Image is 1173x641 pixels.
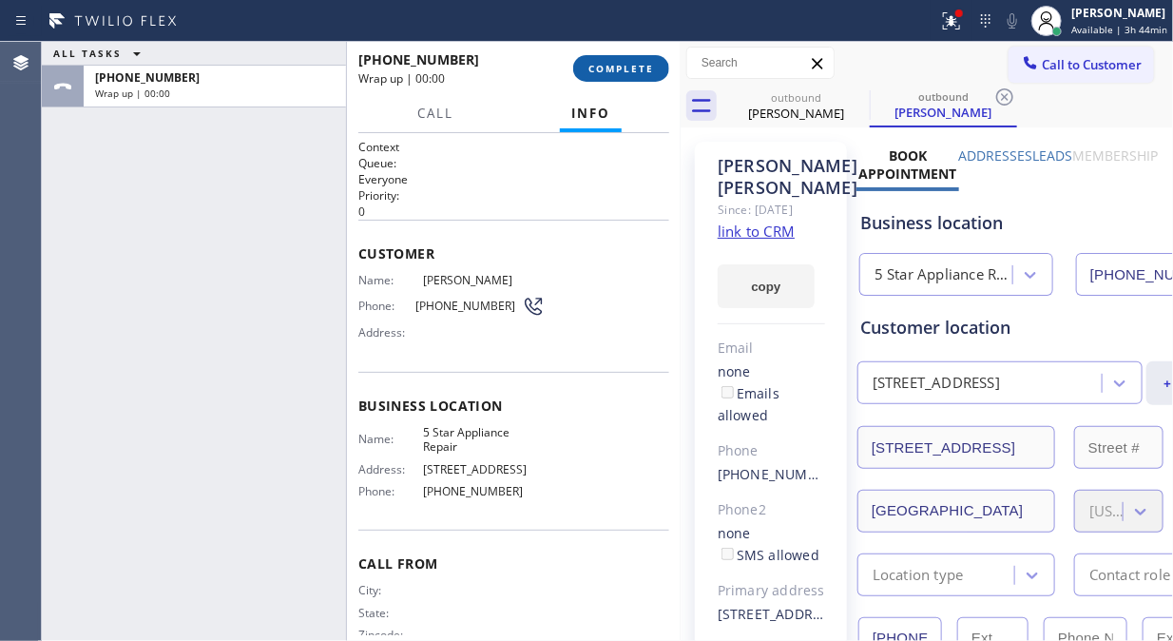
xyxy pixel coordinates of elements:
[358,606,423,620] span: State:
[718,499,825,521] div: Phone2
[358,273,423,287] span: Name:
[718,384,779,424] label: Emails allowed
[873,373,1000,395] div: [STREET_ADDRESS]
[718,523,825,567] div: none
[718,264,815,308] button: copy
[423,273,545,287] span: [PERSON_NAME]
[857,490,1055,533] input: City
[872,89,1015,104] div: outbound
[1073,146,1159,165] label: Membership
[423,462,545,476] span: [STREET_ADDRESS]
[858,146,956,183] label: Book Appointment
[718,604,825,626] div: [STREET_ADDRESS]
[358,583,423,597] span: City:
[358,70,445,87] span: Wrap up | 00:00
[875,264,1014,286] div: 5 Star Appliance Repair
[358,397,669,415] span: Business location
[1074,426,1163,469] input: Street #
[560,95,622,132] button: Info
[573,55,669,82] button: COMPLETE
[358,204,669,220] p: 0
[95,69,200,86] span: [PHONE_NUMBER]
[571,105,610,122] span: Info
[588,62,654,75] span: COMPLETE
[718,361,825,427] div: none
[406,95,465,132] button: Call
[358,155,669,171] h2: Queue:
[358,432,423,446] span: Name:
[358,462,423,476] span: Address:
[358,325,423,340] span: Address:
[1033,146,1073,165] label: Leads
[718,465,838,483] a: [PHONE_NUMBER]
[718,199,825,221] div: Since: [DATE]
[857,426,1055,469] input: Address
[721,386,734,398] input: Emails allowed
[872,85,1015,126] div: Dante Harper
[358,139,669,155] h1: Context
[423,484,545,498] span: [PHONE_NUMBER]
[358,484,423,498] span: Phone:
[1071,23,1167,36] span: Available | 3h 44min
[999,8,1026,34] button: Mute
[1089,564,1170,586] div: Contact role
[42,42,160,65] button: ALL TASKS
[358,299,415,313] span: Phone:
[718,155,825,199] div: [PERSON_NAME] [PERSON_NAME]
[718,546,819,564] label: SMS allowed
[1071,5,1167,21] div: [PERSON_NAME]
[872,104,1015,121] div: [PERSON_NAME]
[1009,47,1154,83] button: Call to Customer
[358,50,479,68] span: [PHONE_NUMBER]
[721,548,734,560] input: SMS allowed
[873,564,964,586] div: Location type
[718,440,825,462] div: Phone
[423,425,545,455] span: 5 Star Appliance Repair
[718,338,825,359] div: Email
[718,222,795,241] a: link to CRM
[718,580,825,602] div: Primary address
[959,146,1033,165] label: Addresses
[1042,56,1142,73] span: Call to Customer
[724,85,868,127] div: Dante Harper
[415,299,522,313] span: [PHONE_NUMBER]
[358,171,669,187] p: Everyone
[95,87,170,100] span: Wrap up | 00:00
[358,244,669,262] span: Customer
[724,90,868,105] div: outbound
[53,47,122,60] span: ALL TASKS
[358,187,669,204] h2: Priority:
[358,554,669,573] span: Call From
[687,48,834,78] input: Search
[417,105,453,122] span: Call
[724,105,868,122] div: [PERSON_NAME]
